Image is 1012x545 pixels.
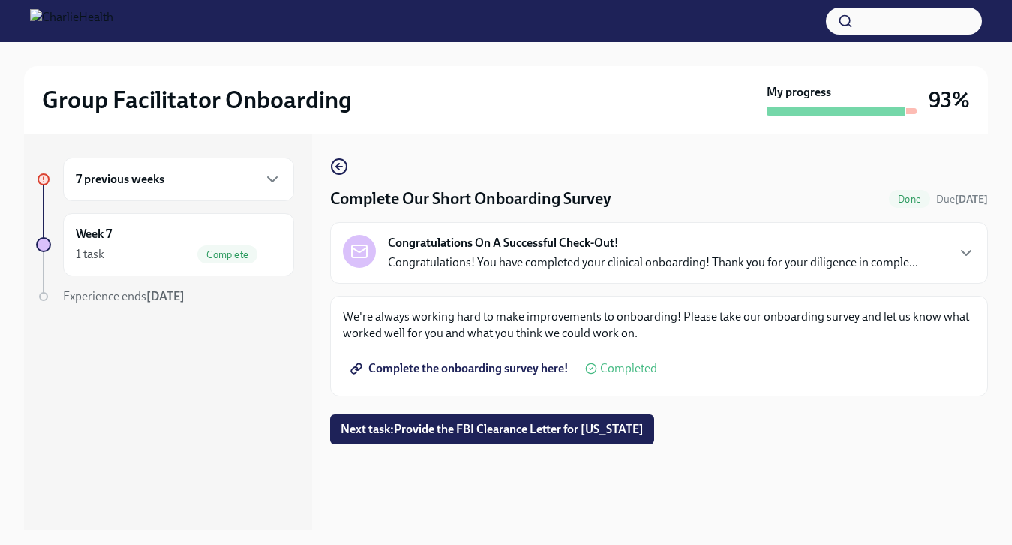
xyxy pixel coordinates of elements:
a: Complete the onboarding survey here! [343,354,579,384]
h6: 7 previous weeks [76,171,164,188]
span: Experience ends [63,289,185,303]
strong: Congratulations On A Successful Check-Out! [388,235,619,251]
strong: [DATE] [955,193,988,206]
span: July 23rd, 2025 10:00 [936,192,988,206]
h6: Week 7 [76,226,112,242]
div: 7 previous weeks [63,158,294,201]
span: Done [889,194,930,205]
a: Week 71 taskComplete [36,213,294,276]
span: Complete the onboarding survey here! [353,361,569,376]
span: Next task : Provide the FBI Clearance Letter for [US_STATE] [341,422,644,437]
strong: My progress [767,84,831,101]
span: Complete [197,249,257,260]
p: Congratulations! You have completed your clinical onboarding! Thank you for your diligence in com... [388,254,918,271]
img: CharlieHealth [30,9,113,33]
span: Completed [600,363,657,375]
button: Next task:Provide the FBI Clearance Letter for [US_STATE] [330,414,654,444]
strong: [DATE] [146,289,185,303]
h2: Group Facilitator Onboarding [42,85,352,115]
div: 1 task [76,246,104,263]
h4: Complete Our Short Onboarding Survey [330,188,611,210]
span: Due [936,193,988,206]
h3: 93% [929,86,970,113]
p: We're always working hard to make improvements to onboarding! Please take our onboarding survey a... [343,309,975,342]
